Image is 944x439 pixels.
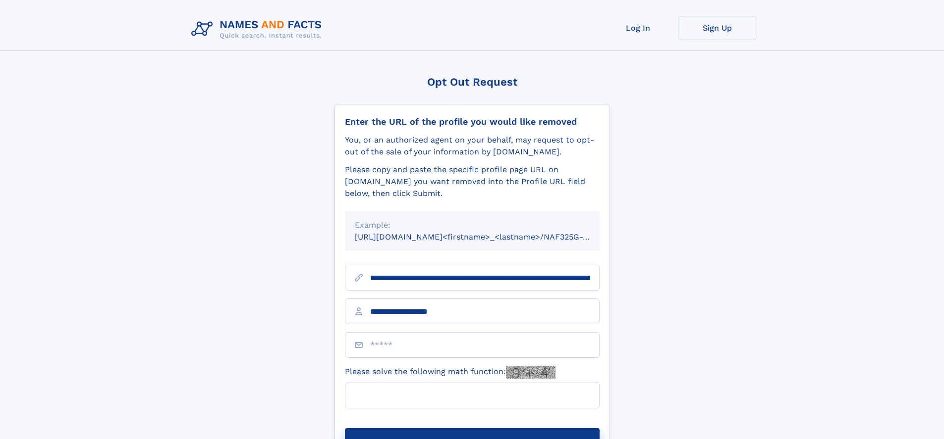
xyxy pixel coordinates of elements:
[187,16,330,43] img: Logo Names and Facts
[345,116,600,127] div: Enter the URL of the profile you would like removed
[334,76,610,88] div: Opt Out Request
[599,16,678,40] a: Log In
[678,16,757,40] a: Sign Up
[355,219,590,231] div: Example:
[345,134,600,158] div: You, or an authorized agent on your behalf, may request to opt-out of the sale of your informatio...
[345,366,555,379] label: Please solve the following math function:
[355,232,618,242] small: [URL][DOMAIN_NAME]<firstname>_<lastname>/NAF325G-xxxxxxxx
[345,164,600,199] div: Please copy and paste the specific profile page URL on [DOMAIN_NAME] you want removed into the Pr...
